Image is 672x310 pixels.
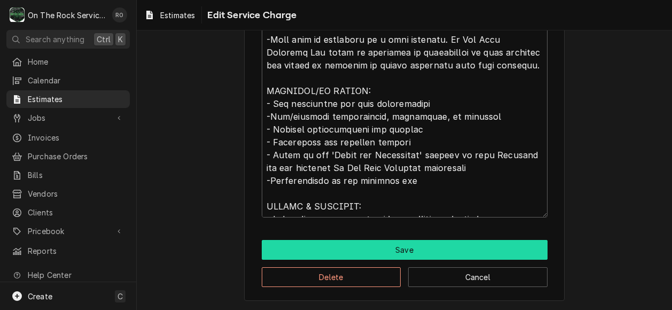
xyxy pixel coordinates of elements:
[6,90,130,108] a: Estimates
[262,260,548,287] div: Button Group Row
[6,148,130,165] a: Purchase Orders
[262,240,548,260] button: Save
[28,75,124,86] span: Calendar
[26,34,84,45] span: Search anything
[112,7,127,22] div: RO
[10,7,25,22] div: O
[160,10,195,21] span: Estimates
[28,292,52,301] span: Create
[6,129,130,146] a: Invoices
[6,53,130,71] a: Home
[6,30,130,49] button: Search anythingCtrlK
[28,226,108,237] span: Pricebook
[6,109,130,127] a: Go to Jobs
[262,240,548,260] div: Button Group Row
[6,204,130,221] a: Clients
[28,94,124,105] span: Estimates
[6,166,130,184] a: Bills
[28,10,106,21] div: On The Rock Services
[10,7,25,22] div: On The Rock Services's Avatar
[28,207,124,218] span: Clients
[6,72,130,89] a: Calendar
[6,266,130,284] a: Go to Help Center
[140,6,199,24] a: Estimates
[408,267,548,287] button: Cancel
[28,245,124,257] span: Reports
[6,222,130,240] a: Go to Pricebook
[6,185,130,203] a: Vendors
[28,169,124,181] span: Bills
[28,151,124,162] span: Purchase Orders
[204,8,296,22] span: Edit Service Charge
[118,34,123,45] span: K
[262,267,401,287] button: Delete
[28,132,124,143] span: Invoices
[6,242,130,260] a: Reports
[97,34,111,45] span: Ctrl
[28,269,123,281] span: Help Center
[118,291,123,302] span: C
[112,7,127,22] div: Rich Ortega's Avatar
[28,112,108,123] span: Jobs
[28,56,124,67] span: Home
[28,188,124,199] span: Vendors
[262,240,548,287] div: Button Group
